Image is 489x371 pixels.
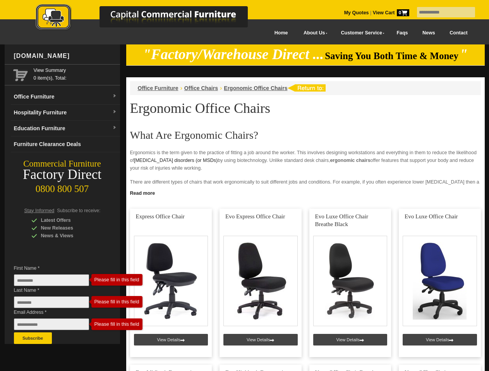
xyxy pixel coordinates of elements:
[14,264,101,272] span: First Name *
[14,318,89,330] input: Email Address *
[126,187,485,197] a: Click to read more
[371,10,409,15] a: View Cart0
[415,24,442,42] a: News
[224,85,287,91] a: Ergonomic Office Chairs
[14,4,285,32] img: Capital Commercial Furniture Logo
[11,105,120,121] a: Hospitality Furnituredropdown
[11,44,120,68] div: [DOMAIN_NAME]
[287,84,326,92] img: return to
[14,4,285,34] a: Capital Commercial Furniture Logo
[24,208,55,213] span: Stay Informed
[14,308,101,316] span: Email Address *
[130,101,481,116] h1: Ergonomic Office Chairs
[138,85,178,91] a: Office Furniture
[94,322,139,327] div: Please fill in this field
[14,274,89,286] input: First Name *
[94,299,139,305] div: Please fill in this field
[130,149,481,172] p: Ergonomics is the term given to the practice of fitting a job around the worker. This involves de...
[184,85,218,91] a: Office Chairs
[57,208,100,213] span: Subscribe to receive:
[332,24,389,42] a: Customer Service
[34,66,117,81] span: 0 item(s), Total:
[330,158,370,163] strong: ergonomic chairs
[31,216,105,224] div: Latest Offers
[295,24,332,42] a: About Us
[344,10,369,15] a: My Quotes
[373,10,409,15] strong: View Cart
[143,46,324,62] em: "Factory/Warehouse Direct ...
[442,24,475,42] a: Contact
[112,126,117,130] img: dropdown
[11,121,120,136] a: Education Furnituredropdown
[130,178,481,194] p: There are different types of chairs that work ergonomically to suit different jobs and conditions...
[34,66,117,74] a: View Summary
[14,296,89,308] input: Last Name *
[112,110,117,114] img: dropdown
[180,84,182,92] li: ›
[14,332,52,344] button: Subscribe
[325,51,458,61] span: Saving You Both Time & Money
[94,277,139,283] div: Please fill in this field
[134,158,218,163] a: [MEDICAL_DATA] disorders (or MSDs)
[112,94,117,99] img: dropdown
[220,84,222,92] li: ›
[11,89,120,105] a: Office Furnituredropdown
[460,46,468,62] em: "
[5,158,120,169] div: Commercial Furniture
[31,232,105,240] div: News & Views
[14,286,101,294] span: Last Name *
[130,129,481,141] h2: What Are Ergonomic Chairs?
[397,9,409,16] span: 0
[31,224,105,232] div: New Releases
[389,24,415,42] a: Faqs
[11,136,120,152] a: Furniture Clearance Deals
[5,169,120,180] div: Factory Direct
[5,180,120,194] div: 0800 800 507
